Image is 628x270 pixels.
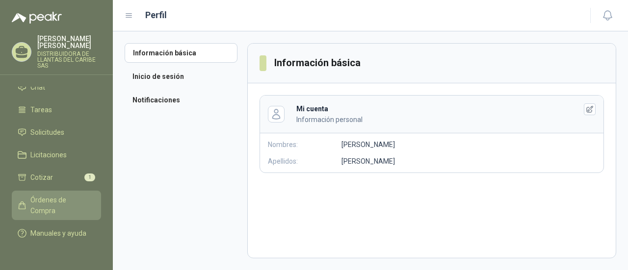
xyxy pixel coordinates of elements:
[296,114,561,125] p: Información personal
[12,100,101,119] a: Tareas
[84,173,95,181] span: 1
[37,51,101,69] p: DISTRIBUIDORA DE LLANTAS DEL CARIBE SAS
[12,224,101,243] a: Manuales y ayuda
[12,123,101,142] a: Solicitudes
[12,146,101,164] a: Licitaciones
[341,156,395,167] p: [PERSON_NAME]
[30,104,52,115] span: Tareas
[12,191,101,220] a: Órdenes de Compra
[125,67,237,86] a: Inicio de sesión
[12,168,101,187] a: Cotizar1
[30,172,53,183] span: Cotizar
[37,35,101,49] p: [PERSON_NAME] [PERSON_NAME]
[30,228,86,239] span: Manuales y ayuda
[268,139,341,150] p: Nombres:
[125,90,237,110] a: Notificaciones
[296,105,328,113] b: Mi cuenta
[30,149,67,160] span: Licitaciones
[145,8,167,22] h1: Perfil
[30,82,45,93] span: Chat
[12,12,62,24] img: Logo peakr
[30,195,92,216] span: Órdenes de Compra
[125,43,237,63] a: Información básica
[30,127,64,138] span: Solicitudes
[268,156,341,167] p: Apellidos:
[341,139,395,150] p: [PERSON_NAME]
[274,55,362,71] h3: Información básica
[12,78,101,97] a: Chat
